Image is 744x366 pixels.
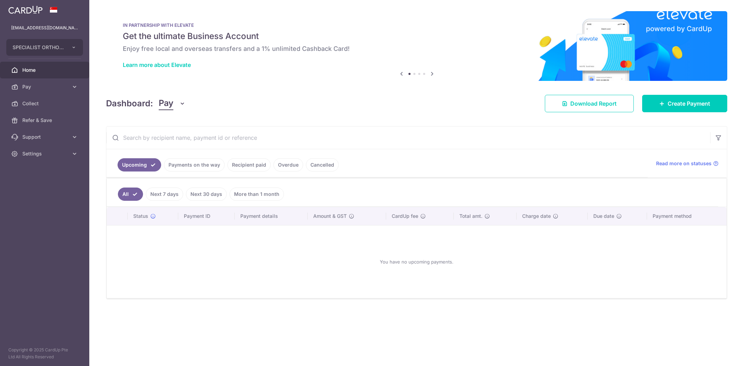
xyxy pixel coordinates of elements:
span: Collect [22,100,68,107]
a: Recipient paid [227,158,271,171]
p: [EMAIL_ADDRESS][DOMAIN_NAME] [11,24,78,31]
a: Overdue [273,158,303,171]
a: Cancelled [306,158,339,171]
span: Settings [22,150,68,157]
img: Renovation banner [106,11,727,81]
a: Download Report [545,95,634,112]
span: Home [22,67,68,74]
span: Read more on statuses [656,160,712,167]
a: Learn more about Elevate [123,61,191,68]
a: Read more on statuses [656,160,719,167]
h5: Get the ultimate Business Account [123,31,711,42]
img: CardUp [8,6,43,14]
button: Pay [159,97,186,110]
button: SPECIALIST ORTHOPAEDIC CENTRE PTE. LTD. [6,39,83,56]
th: Payment method [647,207,727,225]
a: Next 7 days [146,188,183,201]
input: Search by recipient name, payment id or reference [106,127,710,149]
span: Create Payment [668,99,710,108]
a: Next 30 days [186,188,227,201]
span: CardUp fee [392,213,418,220]
span: Status [133,213,148,220]
span: Due date [593,213,614,220]
span: Pay [159,97,173,110]
h6: Enjoy free local and overseas transfers and a 1% unlimited Cashback Card! [123,45,711,53]
a: Upcoming [118,158,161,171]
span: Total amt. [459,213,482,220]
a: Create Payment [642,95,727,112]
span: SPECIALIST ORTHOPAEDIC CENTRE PTE. LTD. [13,44,64,51]
a: Payments on the way [164,158,225,171]
h4: Dashboard: [106,97,153,110]
span: Amount & GST [313,213,347,220]
span: Charge date [522,213,551,220]
span: Refer & Save [22,117,68,124]
th: Payment ID [178,207,235,225]
a: All [118,188,143,201]
span: Download Report [570,99,617,108]
th: Payment details [235,207,308,225]
span: Pay [22,83,68,90]
a: More than 1 month [230,188,284,201]
p: IN PARTNERSHIP WITH ELEVATE [123,22,711,28]
span: Support [22,134,68,140]
div: You have no upcoming payments. [115,231,718,292]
